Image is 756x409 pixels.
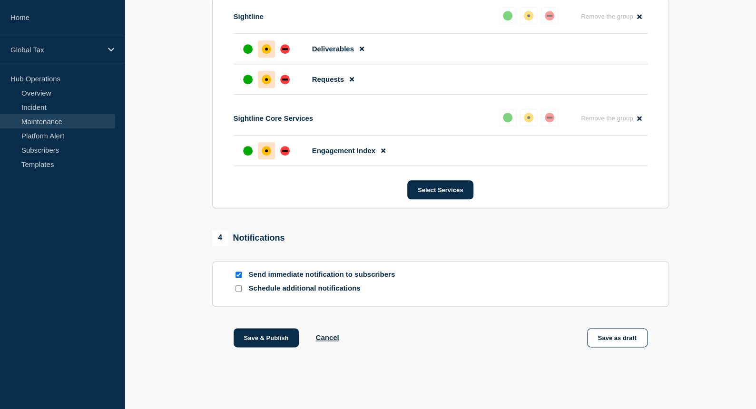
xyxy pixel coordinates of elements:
input: Schedule additional notifications [236,285,242,292]
div: down [280,146,290,156]
p: Schedule additional notifications [249,284,401,293]
div: down [545,11,554,20]
button: affected [520,109,537,126]
button: Remove the group [575,7,648,26]
div: Notifications [212,230,285,246]
button: Save & Publish [234,328,299,347]
button: down [541,109,558,126]
span: Remove the group [581,115,633,122]
p: Sightline [234,12,264,20]
button: Remove the group [575,109,648,127]
div: down [545,113,554,122]
span: Engagement Index [312,146,375,155]
div: affected [262,44,271,54]
div: affected [524,11,533,20]
button: Select Services [407,180,473,199]
button: Cancel [315,333,339,341]
button: Save as draft [587,328,648,347]
div: down [280,44,290,54]
span: 4 [212,230,228,246]
input: Send immediate notification to subscribers [236,272,242,278]
button: down [541,7,558,24]
div: down [280,75,290,84]
p: Sightline Core Services [234,114,314,122]
button: affected [520,7,537,24]
div: up [503,113,512,122]
div: affected [524,113,533,122]
button: up [499,109,516,126]
p: Send immediate notification to subscribers [249,270,401,279]
p: Global Tax [10,46,102,54]
span: Requests [312,75,344,83]
span: Remove the group [581,13,633,20]
div: up [243,44,253,54]
div: up [503,11,512,20]
span: Deliverables [312,45,354,53]
div: up [243,146,253,156]
div: up [243,75,253,84]
div: affected [262,146,271,156]
div: affected [262,75,271,84]
button: up [499,7,516,24]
